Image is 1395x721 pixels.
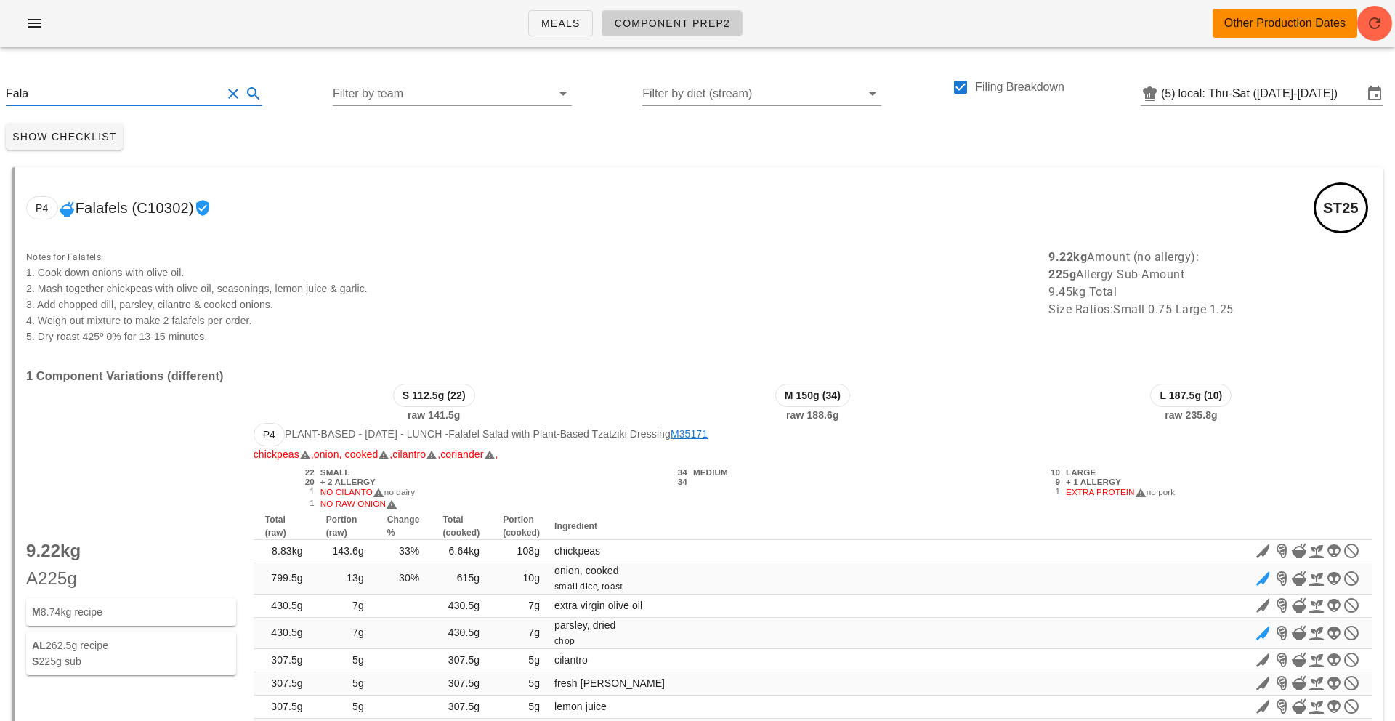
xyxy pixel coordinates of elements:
[431,696,491,719] td: 307.5g
[315,595,376,618] td: 7g
[315,696,376,719] td: 5g
[690,468,996,478] div: MEDIUM
[431,618,491,649] td: 430.5g
[528,600,540,611] span: 7g
[440,448,498,460] span: coriander
[554,654,588,666] span: cilantro
[1048,267,1076,281] b: 225g
[528,677,540,689] span: 5g
[32,606,41,618] strong: M
[554,677,665,689] span: fresh [PERSON_NAME]
[256,468,318,478] div: 22
[491,513,551,540] th: Portion (cooked)
[256,478,318,487] div: 20
[245,375,623,432] div: raw 141.5g
[554,701,607,712] span: lemon juice
[26,543,236,559] p: 9.22kg
[554,600,642,611] span: extra virgin olive oil
[254,448,314,460] span: chickpeas
[528,701,540,712] span: 5g
[1147,487,1176,496] span: no pork
[320,499,397,508] span: NO RAW ONION
[32,637,230,653] div: 262.5g recipe
[1160,384,1222,406] span: L 187.5g (10)
[254,672,315,696] td: 307.5g
[1002,487,1063,499] div: 1
[6,124,123,150] button: Show Checklist
[315,618,376,649] td: 7g
[1002,468,1063,478] div: 10
[254,696,315,719] td: 307.5g
[36,197,49,219] span: P4
[376,513,432,540] th: Change %
[496,448,498,460] span: ,
[12,131,117,142] span: Show Checklist
[528,627,540,638] span: 7g
[1063,478,1369,487] div: + 1 ALLERGY
[315,563,376,595] td: 13g
[389,448,392,460] span: ,
[975,80,1064,94] label: Filing Breakdown
[1066,487,1147,496] span: EXTRA PROTEIN
[642,82,881,105] div: Filter by diet (stream)
[403,384,466,406] span: S 112.5g (22)
[551,513,953,540] th: Ingredient
[554,636,581,646] span: chop
[448,428,708,440] span: Falafel Salad with Plant-Based Tzatziki Dressing
[517,545,541,557] span: 108g
[554,565,618,576] span: onion, cooked
[1002,478,1063,487] div: 9
[554,619,615,631] span: parsley, dried
[522,572,540,584] span: 10g
[399,545,419,557] span: 33%
[399,572,419,584] span: 30%
[1048,250,1087,264] b: 9.22kg
[315,513,376,540] th: Portion (raw)
[315,649,376,672] td: 5g
[1161,86,1178,101] div: (5)
[528,654,540,666] span: 5g
[384,487,415,496] span: no dairy
[431,672,491,696] td: 307.5g
[254,649,315,672] td: 307.5g
[431,595,491,618] td: 430.5g
[315,672,376,696] td: 5g
[32,640,46,651] strong: AL
[254,563,315,595] td: 799.5g
[785,384,841,406] span: M 150g (34)
[26,571,236,587] p: A225g
[623,375,1002,432] div: raw 188.6g
[256,499,318,510] div: 1
[629,468,690,478] div: 34
[333,82,572,105] div: Filter by team
[554,545,600,557] span: chickpeas
[254,513,315,540] th: Total (raw)
[320,487,384,496] span: NO CILANTO
[541,17,581,29] span: Meals
[528,10,593,36] a: Meals
[225,85,242,102] button: Clear Search
[254,540,315,563] td: 8.83kg
[254,618,315,649] td: 430.5g
[318,468,623,478] div: SMALL
[26,252,104,262] span: Notes for Falafels:
[311,448,314,460] span: ,
[32,653,230,669] div: 225g sub
[554,581,629,592] span: small dice, roast
[26,283,368,294] span: 2. Mash together chickpeas with olive oil, seasonings, lemon juice & garlic.
[26,598,236,626] div: 8.74kg recipe
[26,267,185,278] span: 1. Cook down onions with olive oil.
[437,448,440,460] span: ,
[314,448,392,460] span: onion, cooked
[602,10,743,36] a: Component Prep2
[315,540,376,563] td: 143.6g
[32,656,39,667] strong: S
[1314,182,1368,233] div: ST25
[26,315,252,326] span: 4. Weigh out mixture to make 2 falafels per order.
[1040,240,1380,353] div: Amount (no allergy): Allergy Sub Amount 9.45kg Total Size Ratios: Small 0.75 Large 1.25
[254,595,315,618] td: 430.5g
[629,478,690,487] div: 34
[26,299,273,310] span: 3. Add chopped dill, parsley, cilantro & cooked onions.
[431,513,491,540] th: Total (cooked)
[26,331,207,342] span: 5. Dry roast 425º 0% for 13-15 minutes.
